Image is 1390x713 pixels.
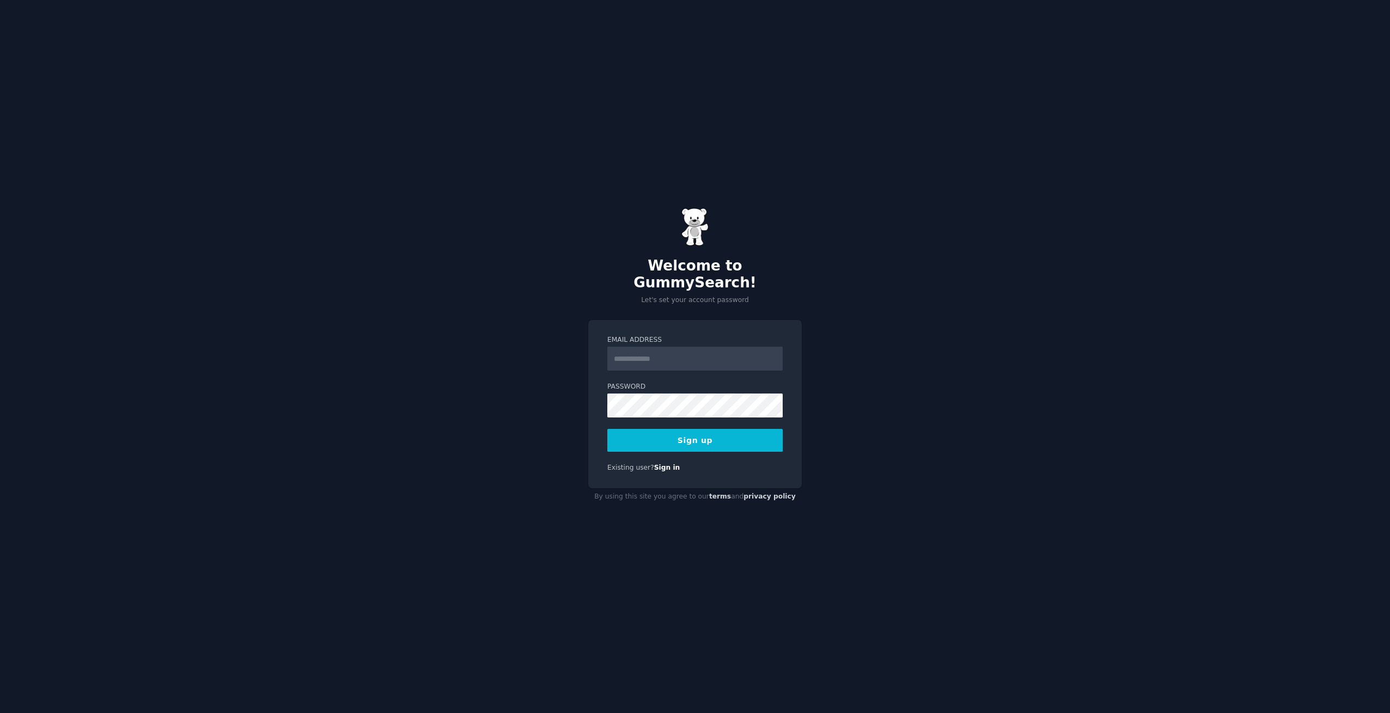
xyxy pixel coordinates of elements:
img: Gummy Bear [681,208,709,246]
h2: Welcome to GummySearch! [588,257,802,292]
label: Email Address [607,335,783,345]
p: Let's set your account password [588,296,802,305]
a: Sign in [654,464,680,471]
button: Sign up [607,429,783,452]
a: terms [709,493,731,500]
label: Password [607,382,783,392]
a: privacy policy [743,493,796,500]
div: By using this site you agree to our and [588,488,802,506]
span: Existing user? [607,464,654,471]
